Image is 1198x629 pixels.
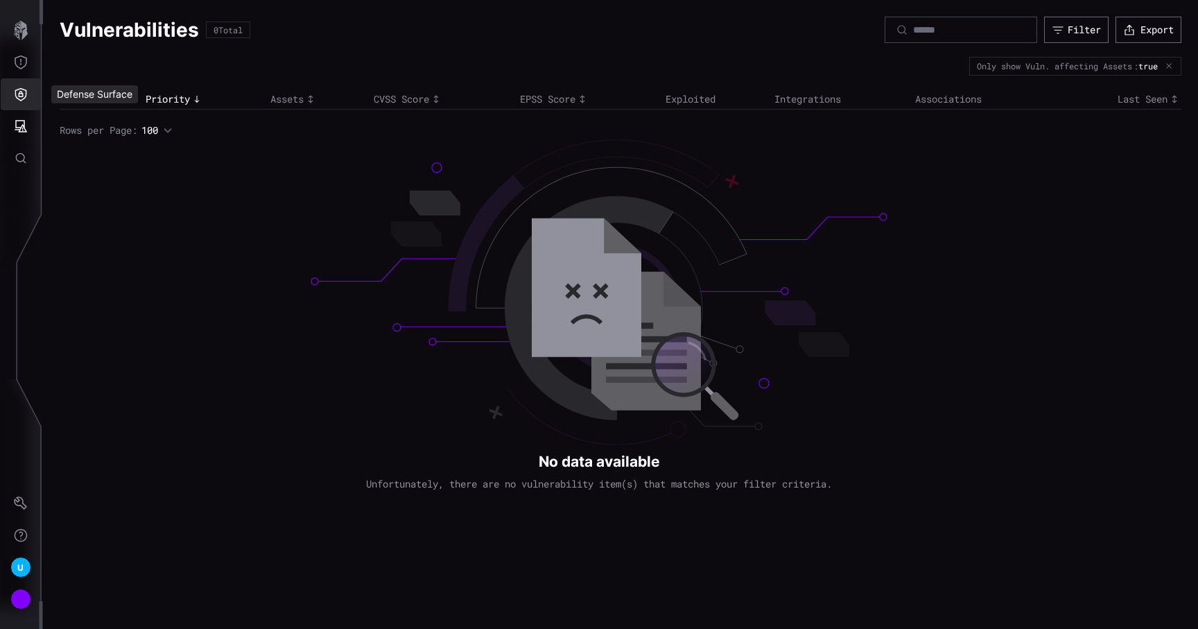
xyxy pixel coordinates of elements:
div: Toggle sort direction [520,93,659,105]
span: Rows per Page: [60,124,137,137]
span: U [17,560,24,575]
div: Filter [1068,24,1101,36]
div: Only show Vuln. affecting Assets [977,62,1132,70]
th: Integrations [771,89,912,110]
button: Export [1115,17,1181,43]
div: Toggle sort direction [146,93,263,105]
div: Toggle sort direction [1056,93,1181,105]
div: Defense Surface [51,85,138,103]
button: Filter [1044,17,1109,43]
div: Toggle sort direction [374,93,513,105]
h1: Vulnerabilities [60,17,199,42]
th: Exploited [662,89,771,110]
div: Toggle sort direction [270,93,367,105]
div: 0 Total [214,26,243,34]
button: 100 [141,123,173,137]
button: U [1,551,41,583]
span: true [1138,61,1158,71]
th: Associations [912,89,1052,110]
div: : [1134,61,1163,71]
